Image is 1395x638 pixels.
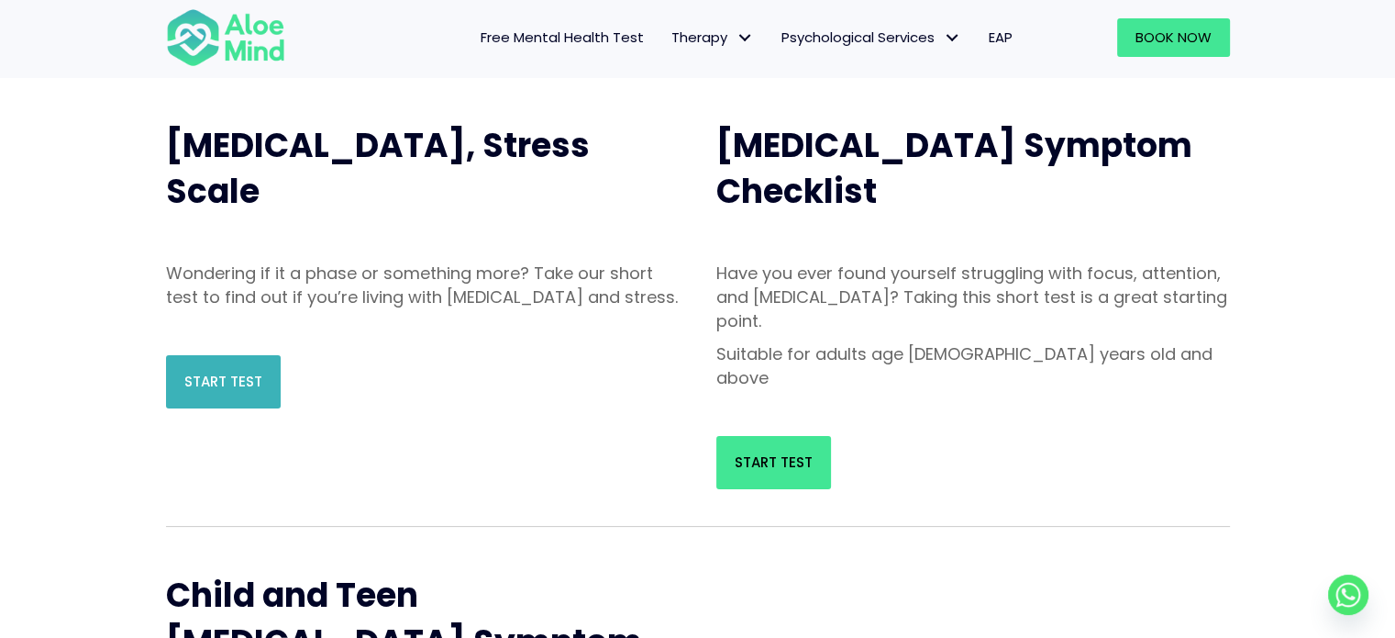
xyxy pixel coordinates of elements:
span: Therapy: submenu [732,25,758,51]
a: Whatsapp [1328,575,1368,615]
p: Suitable for adults age [DEMOGRAPHIC_DATA] years old and above [716,342,1230,390]
p: Wondering if it a phase or something more? Take our short test to find out if you’re living with ... [166,262,680,309]
span: Start Test [735,453,813,472]
span: Book Now [1135,28,1212,47]
span: [MEDICAL_DATA], Stress Scale [166,122,590,215]
p: Have you ever found yourself struggling with focus, attention, and [MEDICAL_DATA]? Taking this sh... [716,262,1230,333]
a: Start Test [166,355,281,409]
span: Psychological Services: submenu [939,25,966,51]
a: Book Now [1117,18,1230,57]
a: Start Test [716,436,831,489]
span: Psychological Services [781,28,961,47]
span: [MEDICAL_DATA] Symptom Checklist [716,122,1192,215]
a: Psychological ServicesPsychological Services: submenu [768,18,975,57]
span: Start Test [184,372,262,391]
a: Free Mental Health Test [467,18,658,57]
img: Aloe mind Logo [166,7,285,68]
span: EAP [989,28,1013,47]
a: TherapyTherapy: submenu [658,18,768,57]
a: EAP [975,18,1026,57]
span: Therapy [671,28,754,47]
nav: Menu [309,18,1026,57]
span: Free Mental Health Test [481,28,644,47]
